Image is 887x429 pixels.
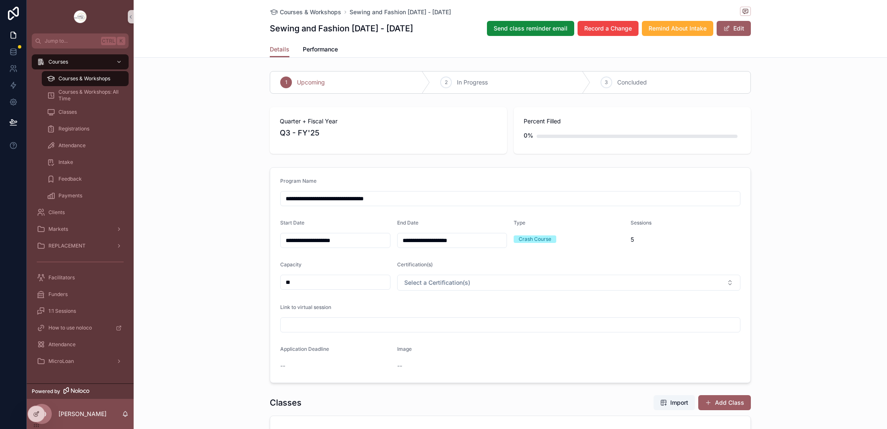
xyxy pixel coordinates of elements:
div: scrollable content [27,49,134,380]
span: Registrations [58,125,89,132]
a: How to use noloco [32,320,129,335]
button: Import [654,395,695,410]
span: 1:1 Sessions [48,308,76,314]
span: Powered by [32,388,60,395]
span: End Date [397,220,418,226]
button: Add Class [698,395,751,410]
span: Sessions [631,220,651,226]
a: Classes [42,105,129,120]
span: Select a Certification(s) [404,278,470,287]
span: Courses & Workshops [58,75,110,82]
span: Courses & Workshops: All Time [58,89,120,102]
span: Type [514,220,525,226]
button: Record a Change [578,21,639,36]
span: Certification(s) [397,261,433,268]
span: Funders [48,291,68,298]
span: Ctrl [101,37,116,45]
span: 5 [631,235,741,244]
span: Send class reminder email [494,24,568,33]
span: Application Deadline [280,346,329,352]
span: Payments [58,192,82,199]
span: Performance [303,45,338,54]
h1: Sewing and Fashion [DATE] - [DATE] [270,23,413,34]
a: Courses [32,54,129,69]
a: Clients [32,205,129,220]
span: -- [280,362,285,370]
span: MicroLoan [48,358,74,365]
span: Percent Filled [524,117,741,125]
span: REPLACEMENT [48,243,86,249]
span: Courses [48,59,68,65]
span: Feedback [58,176,82,182]
a: Markets [32,222,129,237]
span: 2 [445,79,448,86]
a: Attendance [32,337,129,352]
button: Edit [717,21,751,36]
button: Select Button [397,275,741,291]
a: Attendance [42,138,129,153]
span: K [118,38,124,44]
span: Program Name [280,178,317,184]
span: Details [270,45,289,54]
a: Registrations [42,121,129,136]
span: Facilitators [48,274,75,281]
a: Courses & Workshops [270,8,341,16]
button: Send class reminder email [487,21,574,36]
span: Markets [48,226,68,232]
span: Upcoming [297,78,325,87]
span: Jump to... [45,38,98,44]
a: MicroLoan [32,354,129,369]
span: Quarter + Fiscal Year [280,117,497,125]
span: Q3 - FY'25 [280,127,497,139]
span: Attendance [58,142,86,149]
span: Clients [48,209,65,216]
span: 3 [605,79,608,86]
a: Courses & Workshops [42,71,129,86]
span: Concluded [617,78,647,87]
a: Facilitators [32,270,129,285]
a: Feedback [42,171,129,186]
span: Intake [58,159,73,166]
span: Capacity [280,261,302,268]
a: Payments [42,188,129,203]
a: Details [270,42,289,58]
a: Funders [32,287,129,302]
a: Intake [42,155,129,170]
span: In Progress [457,78,488,87]
span: Link to virtual session [280,304,331,310]
a: REPLACEMENT [32,238,129,253]
span: How to use noloco [48,324,92,331]
button: Remind About Intake [642,21,713,36]
span: Classes [58,109,77,115]
p: [PERSON_NAME] [58,410,106,418]
span: Attendance [48,341,76,348]
span: Image [397,346,412,352]
a: 1:1 Sessions [32,304,129,319]
a: Courses & Workshops: All Time [42,88,129,103]
span: Remind About Intake [649,24,707,33]
a: Powered by [27,383,134,399]
a: Sewing and Fashion [DATE] - [DATE] [350,8,451,16]
img: App logo [73,10,87,23]
h1: Classes [270,397,302,409]
span: Record a Change [584,24,632,33]
button: Jump to...CtrlK [32,33,129,49]
div: 0% [524,127,533,144]
span: Import [670,398,688,407]
span: -- [397,362,402,370]
span: Start Date [280,220,304,226]
div: Crash Course [519,235,551,243]
a: Performance [303,42,338,59]
span: Courses & Workshops [280,8,341,16]
span: 1 [285,79,287,86]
